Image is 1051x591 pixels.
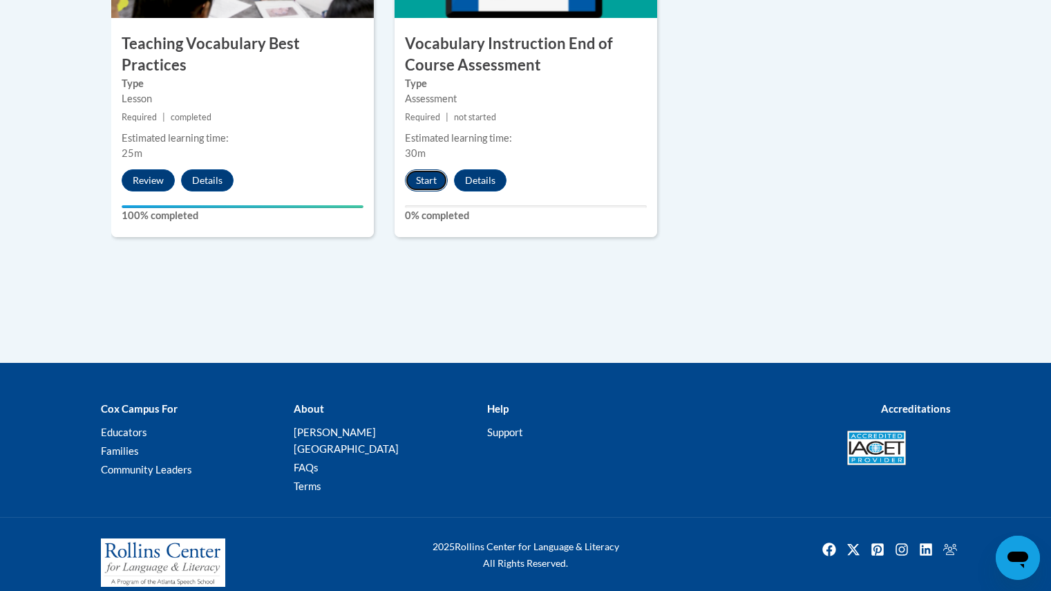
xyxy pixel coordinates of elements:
img: Pinterest icon [867,538,889,561]
div: Estimated learning time: [122,131,363,146]
img: Twitter icon [842,538,864,561]
button: Review [122,169,175,191]
iframe: Button to launch messaging window [996,536,1040,580]
img: Rollins Center for Language & Literacy - A Program of the Atlanta Speech School [101,538,225,587]
div: Rollins Center for Language & Literacy All Rights Reserved. [381,538,671,572]
span: | [162,112,165,122]
a: Pinterest [867,538,889,561]
img: Instagram icon [891,538,913,561]
b: Help [487,402,509,415]
span: completed [171,112,211,122]
button: Start [405,169,448,191]
div: Estimated learning time: [405,131,647,146]
a: Support [487,426,523,438]
label: Type [122,76,363,91]
img: Accredited IACET® Provider [847,431,906,465]
a: [PERSON_NAME][GEOGRAPHIC_DATA] [294,426,399,455]
a: Facebook Group [939,538,961,561]
b: Cox Campus For [101,402,178,415]
img: IDA® Accredited [916,424,951,472]
a: Educators [101,426,147,438]
img: LinkedIn icon [915,538,937,561]
span: Required [122,112,157,122]
a: Twitter [842,538,864,561]
img: Facebook group icon [939,538,961,561]
label: Type [405,76,647,91]
div: Lesson [122,91,363,106]
label: 100% completed [122,208,363,223]
span: | [446,112,448,122]
img: Facebook icon [818,538,840,561]
div: Your progress [122,205,363,208]
h3: Teaching Vocabulary Best Practices [111,33,374,76]
span: not started [454,112,496,122]
h3: Vocabulary Instruction End of Course Assessment [395,33,657,76]
label: 0% completed [405,208,647,223]
a: FAQs [294,461,319,473]
a: Linkedin [915,538,937,561]
span: 25m [122,147,142,159]
span: 30m [405,147,426,159]
span: Required [405,112,440,122]
b: About [294,402,324,415]
button: Details [454,169,506,191]
span: 2025 [433,541,455,552]
a: Community Leaders [101,463,192,476]
button: Details [181,169,234,191]
a: Terms [294,480,321,492]
b: Accreditations [881,402,951,415]
a: Instagram [891,538,913,561]
a: Facebook [818,538,840,561]
div: Assessment [405,91,647,106]
a: Families [101,444,139,457]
